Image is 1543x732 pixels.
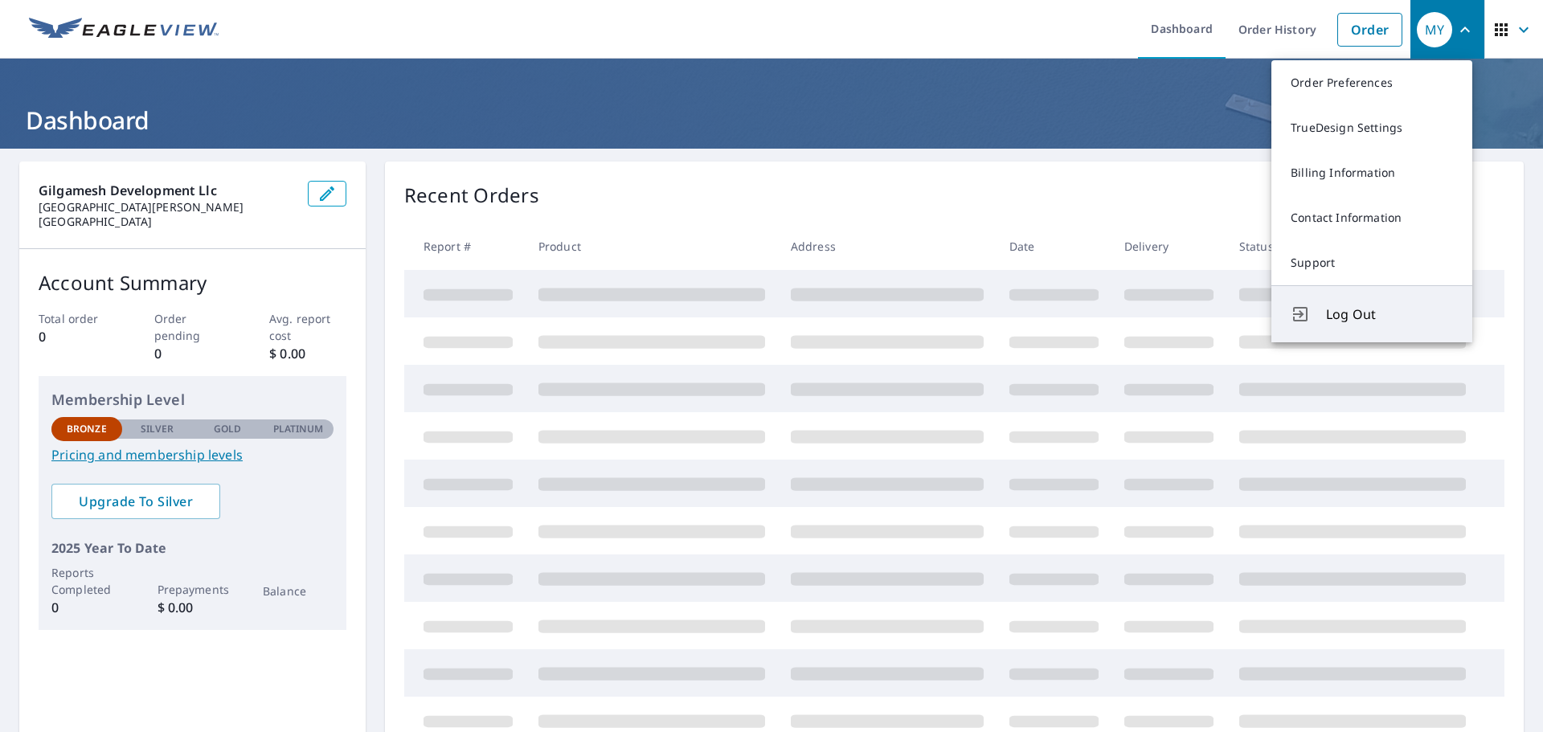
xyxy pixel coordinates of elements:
[64,493,207,510] span: Upgrade To Silver
[1271,150,1472,195] a: Billing Information
[39,268,346,297] p: Account Summary
[269,310,346,344] p: Avg. report cost
[39,310,116,327] p: Total order
[51,538,334,558] p: 2025 Year To Date
[51,389,334,411] p: Membership Level
[1111,223,1226,270] th: Delivery
[29,18,219,42] img: EV Logo
[1337,13,1402,47] a: Order
[39,327,116,346] p: 0
[404,181,539,210] p: Recent Orders
[1271,240,1472,285] a: Support
[263,583,334,599] p: Balance
[51,598,122,617] p: 0
[51,564,122,598] p: Reports Completed
[51,445,334,464] a: Pricing and membership levels
[19,104,1524,137] h1: Dashboard
[1226,223,1479,270] th: Status
[51,484,220,519] a: Upgrade To Silver
[1326,305,1453,324] span: Log Out
[154,344,231,363] p: 0
[39,200,295,215] p: [GEOGRAPHIC_DATA][PERSON_NAME]
[67,422,107,436] p: Bronze
[273,422,324,436] p: Platinum
[214,422,241,436] p: Gold
[1271,105,1472,150] a: TrueDesign Settings
[1271,60,1472,105] a: Order Preferences
[39,181,295,200] p: gilgamesh development llc
[1271,285,1472,342] button: Log Out
[158,581,228,598] p: Prepayments
[39,215,295,229] p: [GEOGRAPHIC_DATA]
[997,223,1111,270] th: Date
[141,422,174,436] p: Silver
[1417,12,1452,47] div: MY
[158,598,228,617] p: $ 0.00
[778,223,997,270] th: Address
[269,344,346,363] p: $ 0.00
[526,223,778,270] th: Product
[1271,195,1472,240] a: Contact Information
[404,223,526,270] th: Report #
[154,310,231,344] p: Order pending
